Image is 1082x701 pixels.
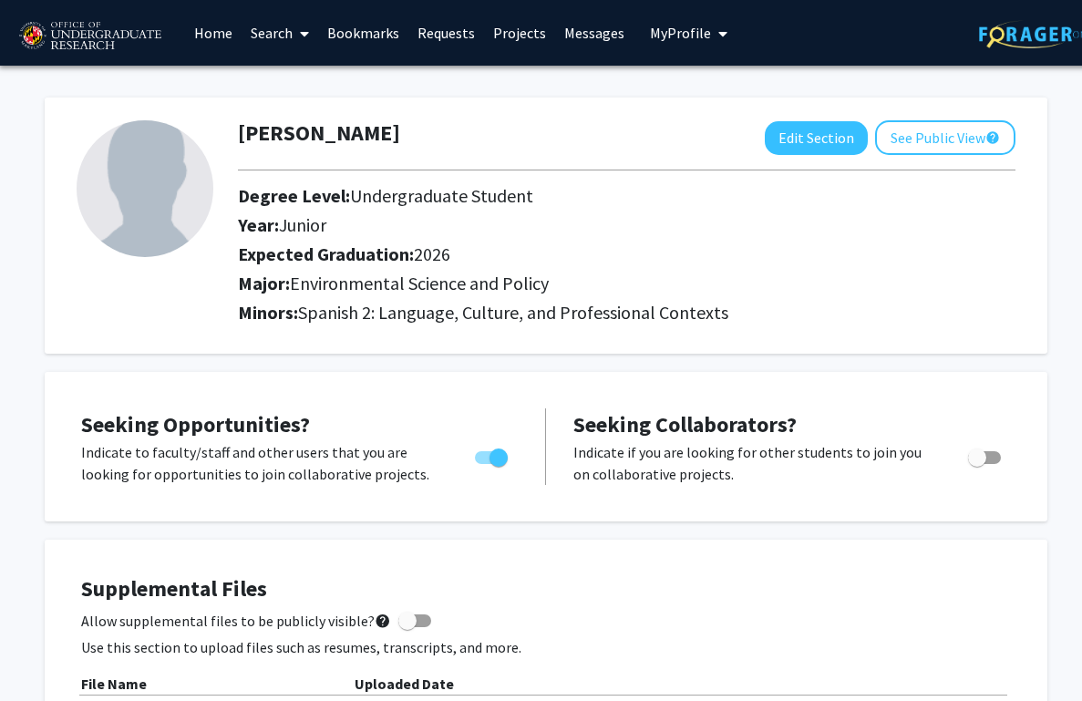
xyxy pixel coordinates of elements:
[484,1,555,65] a: Projects
[238,214,889,236] h2: Year:
[81,410,310,438] span: Seeking Opportunities?
[318,1,408,65] a: Bookmarks
[298,301,728,324] span: Spanish 2: Language, Culture, and Professional Contexts
[238,302,1015,324] h2: Minors:
[350,184,533,207] span: Undergraduate Student
[81,610,391,632] span: Allow supplemental files to be publicly visible?
[14,619,77,687] iframe: Chat
[650,24,711,42] span: My Profile
[375,610,391,632] mat-icon: help
[468,441,518,469] div: Toggle
[238,243,889,265] h2: Expected Graduation:
[573,410,797,438] span: Seeking Collaborators?
[81,576,1011,603] h4: Supplemental Files
[355,675,454,693] b: Uploaded Date
[81,675,147,693] b: File Name
[290,272,549,294] span: Environmental Science and Policy
[185,1,242,65] a: Home
[414,242,450,265] span: 2026
[985,127,1000,149] mat-icon: help
[408,1,484,65] a: Requests
[238,120,400,147] h1: [PERSON_NAME]
[238,185,889,207] h2: Degree Level:
[242,1,318,65] a: Search
[555,1,634,65] a: Messages
[77,120,213,257] img: Profile Picture
[875,120,1015,155] button: See Public View
[81,636,1011,658] p: Use this section to upload files such as resumes, transcripts, and more.
[13,14,167,59] img: University of Maryland Logo
[961,441,1011,469] div: Toggle
[573,441,933,485] p: Indicate if you are looking for other students to join you on collaborative projects.
[81,441,440,485] p: Indicate to faculty/staff and other users that you are looking for opportunities to join collabor...
[238,273,1015,294] h2: Major:
[279,213,326,236] span: Junior
[765,121,868,155] button: Edit Section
